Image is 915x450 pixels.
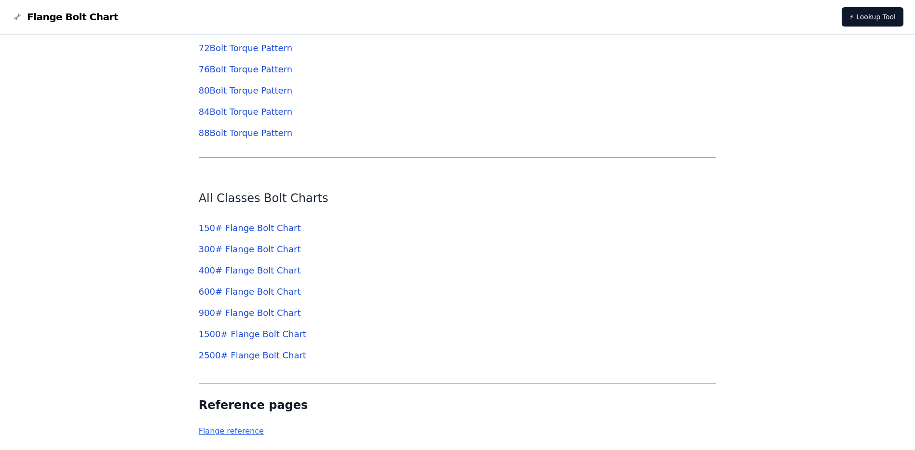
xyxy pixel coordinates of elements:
[199,397,518,413] h2: Reference pages
[199,85,292,95] a: 80Bolt Torque Pattern
[199,43,292,53] a: 72Bolt Torque Pattern
[199,128,292,138] a: 88Bolt Torque Pattern
[199,350,306,360] a: 2500# Flange Bolt Chart
[199,107,292,117] a: 84Bolt Torque Pattern
[12,11,23,23] img: Flange Bolt Chart Logo
[199,223,301,233] a: 150# Flange Bolt Chart
[199,64,292,74] a: 76Bolt Torque Pattern
[199,191,328,205] a: All Classes Bolt Charts
[199,244,301,254] a: 300# Flange Bolt Chart
[842,7,903,27] a: ⚡ Lookup Tool
[199,265,301,275] a: 400# Flange Bolt Chart
[199,286,301,297] a: 600# Flange Bolt Chart
[27,10,118,24] span: Flange Bolt Chart
[12,10,118,24] a: Flange Bolt Chart LogoFlange Bolt Chart
[199,426,264,436] a: Flange reference
[199,329,306,339] a: 1500# Flange Bolt Chart
[199,308,301,318] a: 900# Flange Bolt Chart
